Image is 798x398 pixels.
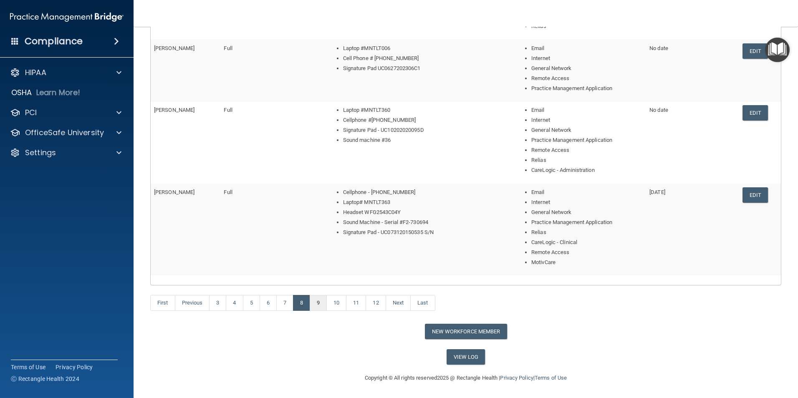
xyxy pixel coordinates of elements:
[10,128,121,138] a: OfficeSafe University
[531,115,643,125] li: Internet
[154,107,194,113] span: [PERSON_NAME]
[531,21,643,31] li: Relias
[343,135,508,145] li: Sound machine #36
[531,145,643,155] li: Remote Access
[410,295,435,311] a: Last
[25,68,46,78] p: HIPAA
[25,148,56,158] p: Settings
[531,227,643,237] li: Relias
[25,108,37,118] p: PCI
[10,148,121,158] a: Settings
[25,128,104,138] p: OfficeSafe University
[11,363,45,371] a: Terms of Use
[343,63,508,73] li: Signature Pad UC0627202306C1
[343,43,508,53] li: Laptop #MNTLT006
[531,237,643,247] li: CareLogic - Clinical
[343,187,508,197] li: Cellphone - [PHONE_NUMBER]
[531,257,643,267] li: MotivCare
[649,45,668,51] span: No date
[175,295,210,311] a: Previous
[10,68,121,78] a: HIPAA
[531,125,643,135] li: General Network
[500,375,533,381] a: Privacy Policy
[531,83,643,93] li: Practice Management Application
[310,295,327,311] a: 9
[154,189,194,195] span: [PERSON_NAME]
[531,43,643,53] li: Email
[742,105,768,121] a: Edit
[224,45,232,51] span: Full
[425,324,507,339] button: New Workforce Member
[366,295,386,311] a: 12
[11,88,32,98] p: OSHA
[10,108,121,118] a: PCI
[531,165,643,175] li: CareLogic - Administration
[531,247,643,257] li: Remote Access
[343,227,508,237] li: Signature Pad - UC073120150535 S/N
[654,339,788,372] iframe: Drift Widget Chat Controller
[36,88,81,98] p: Learn More!
[386,295,411,311] a: Next
[531,155,643,165] li: Relias
[343,207,508,217] li: Headset WFG2543C04Y
[346,295,366,311] a: 11
[226,295,243,311] a: 4
[343,105,508,115] li: Laptop #MNTLT360
[224,189,232,195] span: Full
[649,189,665,195] span: [DATE]
[343,197,508,207] li: Laptop# MNTLT363
[531,197,643,207] li: Internet
[343,125,508,135] li: Signature Pad - UC10202020095D
[535,375,567,381] a: Terms of Use
[649,107,668,113] span: No date
[209,295,226,311] a: 3
[260,295,277,311] a: 6
[531,135,643,145] li: Practice Management Application
[531,73,643,83] li: Remote Access
[742,187,768,203] a: Edit
[150,295,175,311] a: First
[326,295,346,311] a: 10
[313,365,618,391] div: Copyright © All rights reserved 2025 @ Rectangle Health | |
[224,107,232,113] span: Full
[531,63,643,73] li: General Network
[531,105,643,115] li: Email
[10,9,124,25] img: PMB logo
[56,363,93,371] a: Privacy Policy
[765,38,790,62] button: Open Resource Center
[276,295,293,311] a: 7
[531,53,643,63] li: Internet
[11,375,79,383] span: Ⓒ Rectangle Health 2024
[343,115,508,125] li: Cellphone #[PHONE_NUMBER]
[531,207,643,217] li: General Network
[531,187,643,197] li: Email
[243,295,260,311] a: 5
[531,217,643,227] li: Practice Management Application
[742,43,768,59] a: Edit
[25,35,83,47] h4: Compliance
[343,53,508,63] li: Cell Phone # [PHONE_NUMBER]
[447,349,485,365] a: View Log
[343,217,508,227] li: Sound Machine - Serial #F2-730694
[293,295,310,311] a: 8
[154,45,194,51] span: [PERSON_NAME]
